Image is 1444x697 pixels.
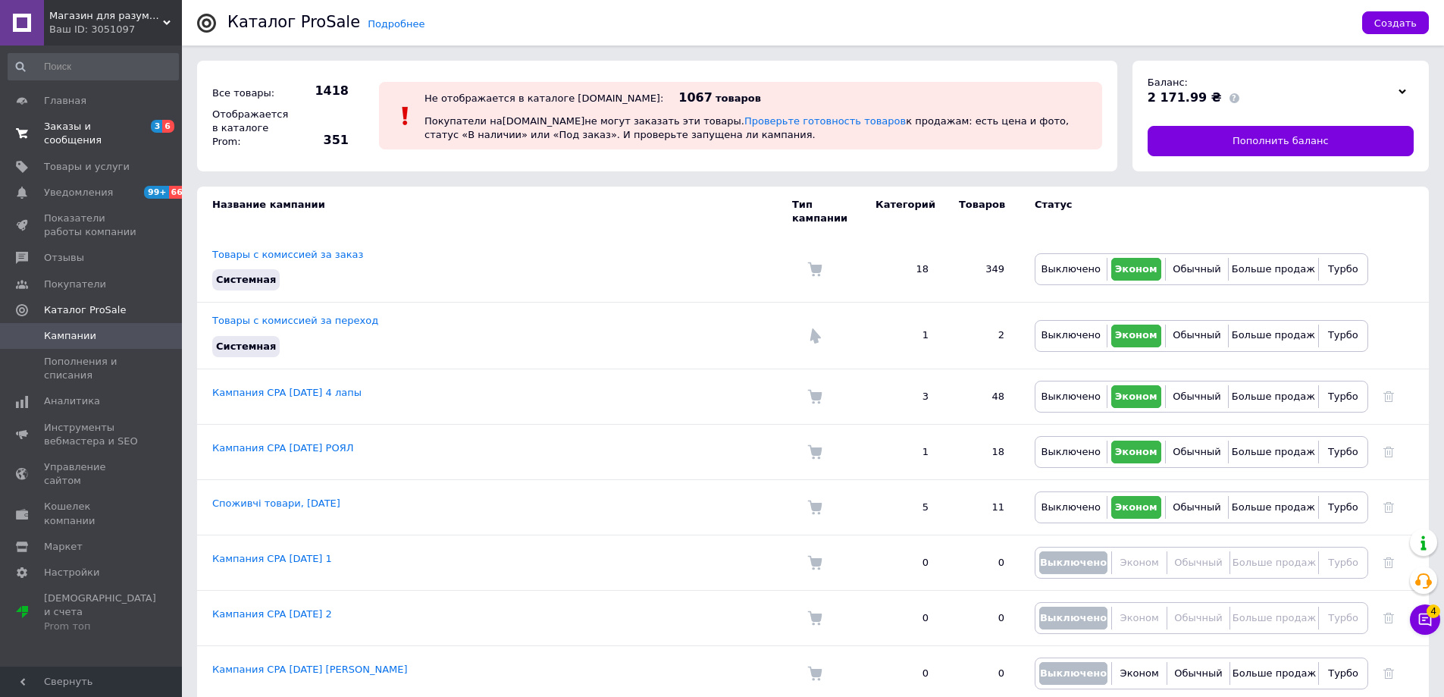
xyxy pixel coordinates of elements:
div: Prom топ [44,620,156,633]
span: Эконом [1115,329,1157,341]
td: 18 [860,237,944,303]
a: Удалить [1383,557,1394,568]
span: Больше продаж [1232,446,1315,457]
td: 0 [944,535,1020,590]
button: Эконом [1116,551,1163,574]
span: Турбо [1328,557,1358,568]
button: Выключено [1039,607,1107,629]
button: Обычный [1170,441,1224,463]
span: Кошелек компании [44,500,140,527]
td: Название кампании [197,187,792,237]
a: Проверьте готовность товаров [744,115,906,127]
button: Турбо [1323,385,1364,408]
td: 1 [860,424,944,479]
a: Товары с комиссией за заказ [212,249,363,260]
a: Удалить [1383,612,1394,623]
img: Комиссия за переход [807,328,822,344]
a: Кампания CPA [DATE] 2 [212,608,332,620]
button: Выключено [1039,662,1107,685]
span: 2 171.99 ₴ [1148,90,1222,105]
img: Комиссия за заказ [807,444,822,460]
span: Покупатели на [DOMAIN_NAME] не могут заказать эти товары. к продажам: есть цена и фото, статус «В... [424,115,1069,140]
img: Комиссия за заказ [807,389,822,404]
a: Товары с комиссией за переход [212,315,378,326]
span: Эконом [1120,557,1159,568]
button: Обычный [1170,496,1224,519]
span: Обычный [1173,263,1220,275]
span: Показатели работы компании [44,212,140,239]
span: Выключено [1041,501,1101,513]
span: Выключено [1041,391,1101,402]
td: 2 [944,303,1020,369]
td: 11 [944,479,1020,535]
button: Турбо [1323,258,1364,281]
a: Удалить [1383,446,1394,457]
span: Отзывы [44,251,84,265]
span: Кампании [44,329,96,343]
span: 351 [296,132,349,149]
button: Больше продаж [1234,662,1314,685]
div: Отображается в каталоге Prom: [208,104,292,153]
button: Эконом [1111,496,1161,519]
td: Статус [1020,187,1368,237]
span: Выключено [1041,329,1101,341]
button: Эконом [1111,258,1161,281]
td: 48 [944,369,1020,424]
span: Больше продаж [1233,612,1316,623]
span: Выключено [1040,667,1107,679]
span: товаров [716,93,761,104]
span: Выключено [1041,263,1101,275]
img: Комиссия за заказ [807,666,822,681]
span: Обычный [1173,391,1220,402]
a: Удалить [1383,667,1394,679]
span: 3 [151,120,163,133]
span: Уведомления [44,186,113,199]
span: 6 [162,120,174,133]
button: Обычный [1170,325,1224,347]
button: Выключено [1039,496,1103,519]
span: Магазин для разумных владельцев. Опт и розница [49,9,163,23]
span: 99+ [144,186,169,199]
span: Больше продаж [1232,501,1315,513]
img: Комиссия за заказ [807,611,822,626]
span: Турбо [1328,263,1358,275]
td: Тип кампании [792,187,860,237]
img: Комиссия за заказ [807,555,822,570]
span: Создать [1374,17,1417,29]
td: 349 [944,237,1020,303]
button: Эконом [1111,441,1161,463]
a: Кампания CPA [DATE] [PERSON_NAME] [212,664,408,675]
button: Турбо [1323,607,1364,629]
span: Больше продаж [1232,329,1315,341]
span: Заказы и сообщения [44,120,140,147]
span: 4 [1427,604,1440,618]
span: Обычный [1173,329,1220,341]
span: 66 [169,186,186,199]
span: [DEMOGRAPHIC_DATA] и счета [44,592,156,633]
div: Каталог ProSale [227,14,360,30]
button: Выключено [1039,385,1103,408]
span: Выключено [1040,612,1107,623]
span: Эконом [1115,446,1157,457]
a: Удалить [1383,501,1394,513]
td: Категорий [860,187,944,237]
button: Создать [1362,11,1429,34]
button: Эконом [1116,607,1163,629]
span: Эконом [1115,391,1157,402]
span: Обычный [1173,446,1220,457]
td: 5 [860,479,944,535]
span: Эконом [1115,501,1157,513]
span: Турбо [1328,612,1358,623]
button: Обычный [1171,662,1225,685]
span: Эконом [1120,612,1159,623]
span: Турбо [1328,667,1358,679]
button: Обычный [1170,258,1224,281]
a: Кампания CPA [DATE] 4 лапы [212,387,362,398]
button: Больше продаж [1233,325,1314,347]
button: Эконом [1111,325,1161,347]
span: 1067 [678,90,713,105]
button: Больше продаж [1233,258,1314,281]
span: Выключено [1041,446,1101,457]
button: Больше продаж [1233,496,1314,519]
button: Выключено [1039,441,1103,463]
